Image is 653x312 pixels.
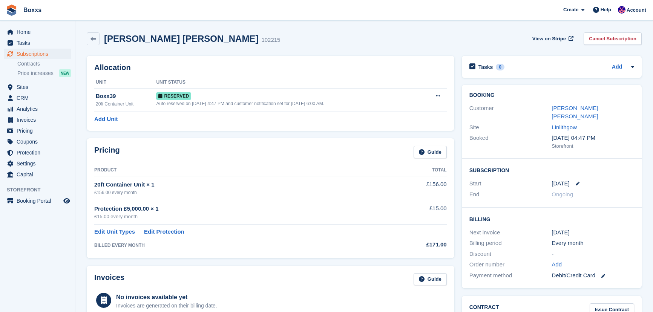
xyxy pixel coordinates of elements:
h2: Invoices [94,273,124,286]
a: menu [4,82,71,92]
div: £15.00 every month [94,213,382,220]
th: Total [382,164,447,176]
span: Home [17,27,62,37]
span: View on Stripe [532,35,566,43]
a: menu [4,169,71,180]
div: Every month [552,239,634,248]
a: View on Stripe [529,32,575,45]
a: [PERSON_NAME] [PERSON_NAME] [552,105,598,120]
a: menu [4,27,71,37]
div: Protection £5,000.00 × 1 [94,205,382,213]
img: Jamie Malcolm [618,6,625,14]
span: Invoices [17,115,62,125]
div: Billing period [469,239,552,248]
span: Booking Portal [17,196,62,206]
a: menu [4,147,71,158]
div: No invoices available yet [116,293,217,302]
td: £156.00 [382,176,447,200]
a: Add Unit [94,115,118,124]
span: Sites [17,82,62,92]
span: Reserved [156,92,191,100]
a: Add [552,260,562,269]
a: menu [4,196,71,206]
span: Coupons [17,136,62,147]
span: Help [601,6,611,14]
div: Booked [469,134,552,150]
div: 0 [496,64,504,70]
div: 20ft Container Unit [96,101,156,107]
a: menu [4,49,71,59]
a: Price increases NEW [17,69,71,77]
a: menu [4,136,71,147]
h2: Tasks [478,64,493,70]
div: NEW [59,69,71,77]
a: Guide [414,273,447,286]
div: Order number [469,260,552,269]
a: Contracts [17,60,71,67]
a: menu [4,125,71,136]
span: Protection [17,147,62,158]
span: CRM [17,93,62,103]
div: Next invoice [469,228,552,237]
span: Settings [17,158,62,169]
span: Storefront [7,186,75,194]
span: Price increases [17,70,54,77]
img: stora-icon-8386f47178a22dfd0bd8f6a31ec36ba5ce8667c1dd55bd0f319d3a0aa187defe.svg [6,5,17,16]
span: Analytics [17,104,62,114]
h2: Allocation [94,63,447,72]
a: Boxxs [20,4,44,16]
td: £15.00 [382,200,447,225]
div: Storefront [552,142,634,150]
div: [DATE] [552,228,634,237]
a: Add [612,63,622,72]
a: Guide [414,146,447,158]
a: menu [4,38,71,48]
span: Ongoing [552,191,573,197]
span: Create [563,6,578,14]
th: Unit [94,76,156,89]
span: Account [627,6,646,14]
th: Unit Status [156,76,422,89]
span: Pricing [17,125,62,136]
div: Debit/Credit Card [552,271,634,280]
a: Preview store [62,196,71,205]
h2: Subscription [469,166,634,174]
span: Subscriptions [17,49,62,59]
div: End [469,190,552,199]
span: Tasks [17,38,62,48]
div: Boxx39 [96,92,156,101]
div: Auto reserved on [DATE] 4:47 PM and customer notification set for [DATE] 6:00 AM. [156,100,422,107]
div: [DATE] 04:47 PM [552,134,634,142]
a: menu [4,104,71,114]
h2: Pricing [94,146,120,158]
div: Start [469,179,552,188]
div: Payment method [469,271,552,280]
a: Edit Protection [144,228,184,236]
a: menu [4,93,71,103]
a: menu [4,158,71,169]
span: Capital [17,169,62,180]
div: Site [469,123,552,132]
div: £171.00 [382,240,447,249]
div: £156.00 every month [94,189,382,196]
div: 20ft Container Unit × 1 [94,180,382,189]
div: 102215 [261,36,280,44]
div: Discount [469,250,552,258]
a: Cancel Subscription [584,32,642,45]
div: - [552,250,634,258]
div: Customer [469,104,552,121]
a: Edit Unit Types [94,228,135,236]
div: BILLED EVERY MONTH [94,242,382,249]
h2: Booking [469,92,634,98]
div: Invoices are generated on their billing date. [116,302,217,310]
a: menu [4,115,71,125]
a: Linlithgow [552,124,577,130]
time: 2025-09-04 00:00:00 UTC [552,179,569,188]
h2: [PERSON_NAME] [PERSON_NAME] [104,34,258,44]
h2: Billing [469,215,634,223]
th: Product [94,164,382,176]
